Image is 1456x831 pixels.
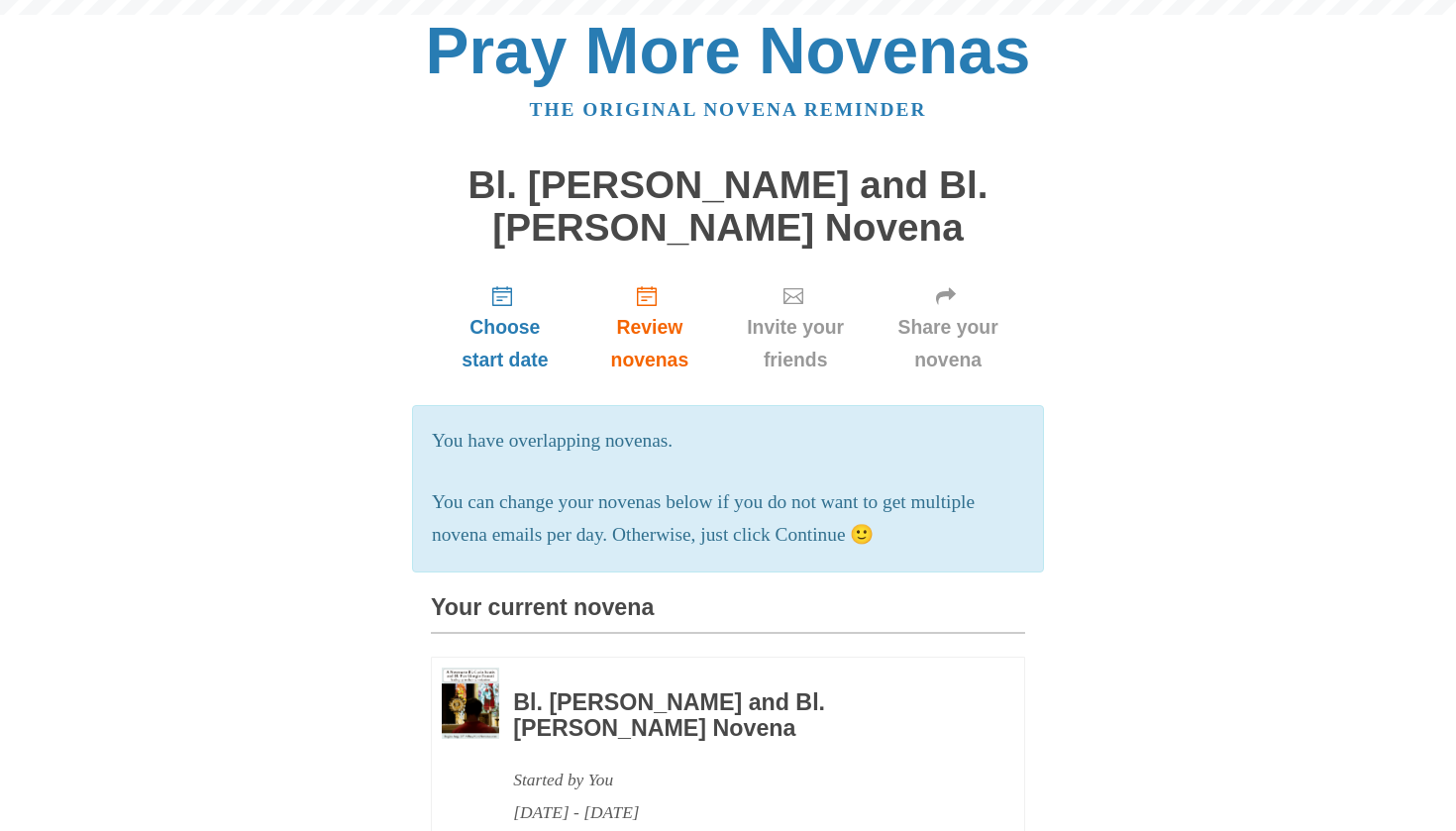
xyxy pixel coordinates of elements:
[513,764,971,796] div: Started by You
[513,796,971,829] div: [DATE] - [DATE]
[432,425,1024,458] p: You have overlapping novenas.
[890,311,1005,376] span: Share your novena
[431,164,1025,249] h1: Bl. [PERSON_NAME] and Bl. [PERSON_NAME] Novena
[720,268,871,386] a: Invite your friends
[530,99,927,120] a: The original novena reminder
[432,486,1024,552] p: You can change your novenas below if you do not want to get multiple novena emails per day. Other...
[740,311,851,376] span: Invite your friends
[579,268,720,386] a: Review novenas
[871,268,1025,386] a: Share your novena
[426,14,1031,87] a: Pray More Novenas
[599,311,700,376] span: Review novenas
[513,690,971,741] h3: Bl. [PERSON_NAME] and Bl. [PERSON_NAME] Novena
[451,311,560,376] span: Choose start date
[442,668,499,740] img: Novena image
[431,595,1025,634] h3: Your current novena
[431,268,579,386] a: Choose start date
